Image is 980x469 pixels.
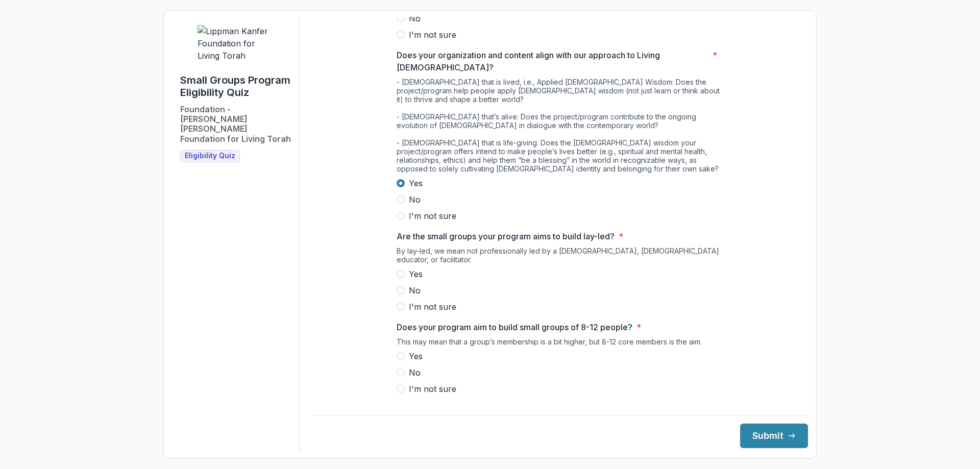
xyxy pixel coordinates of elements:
button: Submit [740,424,808,448]
div: - [DEMOGRAPHIC_DATA] that is lived, i.e., Applied [DEMOGRAPHIC_DATA] Wisdom: Does the project/pro... [397,78,723,177]
span: I'm not sure [409,301,456,313]
h1: Small Groups Program Eligibility Quiz [180,74,291,98]
p: Are the small groups your program aims to build lay-led? [397,230,615,242]
h2: Foundation - [PERSON_NAME] [PERSON_NAME] Foundation for Living Torah [180,105,291,144]
span: No [409,284,421,297]
span: Yes [409,177,423,189]
span: Eligibility Quiz [185,152,235,160]
span: No [409,193,421,206]
span: No [409,366,421,379]
div: By lay-led, we mean not professionally led by a [DEMOGRAPHIC_DATA], [DEMOGRAPHIC_DATA] educator, ... [397,246,723,268]
span: No [409,12,421,24]
p: Does your program aim to build small groups of 8-12 people? [397,321,632,333]
span: Yes [409,268,423,280]
span: I'm not sure [409,210,456,222]
span: Yes [409,350,423,362]
span: I'm not sure [409,383,456,395]
p: Does your organization and content align with our approach to Living [DEMOGRAPHIC_DATA]? [397,49,708,73]
img: Lippman Kanfer Foundation for Living Torah [198,25,274,62]
span: I'm not sure [409,29,456,41]
div: This may mean that a group’s membership is a bit higher, but 8-12 core members is the aim. [397,337,723,350]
